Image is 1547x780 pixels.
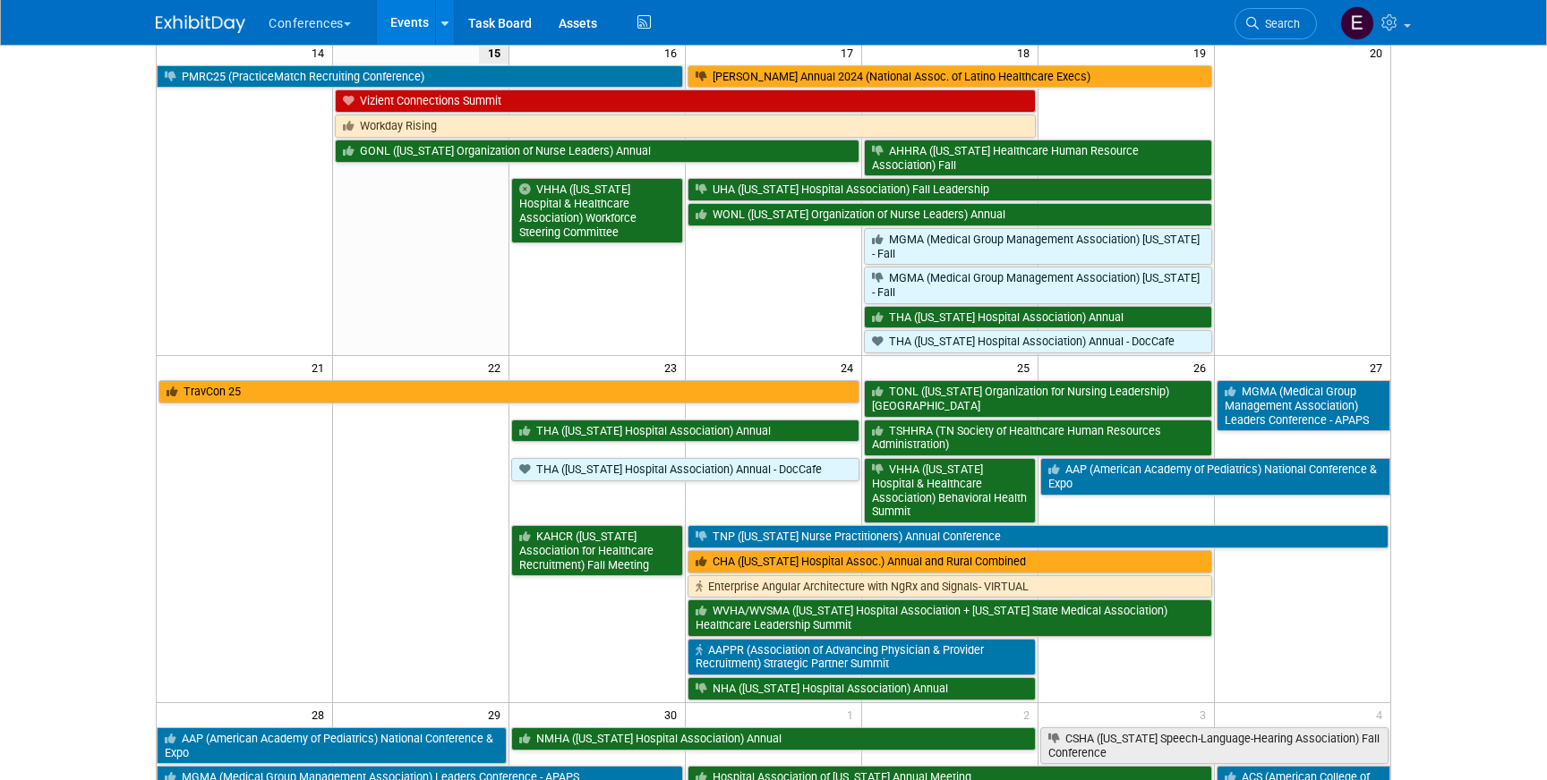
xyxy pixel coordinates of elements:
span: 3 [1198,703,1214,725]
span: 24 [839,356,861,378]
a: THA ([US_STATE] Hospital Association) Annual [511,420,859,443]
a: [PERSON_NAME] Annual 2024 (National Assoc. of Latino Healthcare Execs) [688,65,1212,89]
span: 19 [1192,41,1214,64]
a: MGMA (Medical Group Management Association) Leaders Conference - APAPS [1217,380,1390,431]
a: TravCon 25 [158,380,859,403]
a: AAP (American Academy of Pediatrics) National Conference & Expo [157,727,507,764]
a: MGMA (Medical Group Management Association) [US_STATE] - Fall [864,267,1212,303]
a: TNP ([US_STATE] Nurse Practitioners) Annual Conference [688,525,1389,548]
a: Vizient Connections Summit [335,89,1035,113]
span: 21 [310,356,332,378]
a: AHHRA ([US_STATE] Healthcare Human Resource Association) Fall [864,140,1212,176]
span: 26 [1192,356,1214,378]
a: WVHA/WVSMA ([US_STATE] Hospital Association + [US_STATE] State Medical Association) Healthcare Le... [688,599,1212,636]
span: 27 [1368,356,1390,378]
a: Workday Rising [335,114,1035,138]
span: 29 [486,703,509,725]
a: NMHA ([US_STATE] Hospital Association) Annual [511,727,1036,750]
a: KAHCR ([US_STATE] Association for Healthcare Recruitment) Fall Meeting [511,525,683,576]
a: AAP (American Academy of Pediatrics) National Conference & Expo [1040,458,1390,495]
span: 17 [839,41,861,64]
span: 20 [1368,41,1390,64]
span: 1 [845,703,861,725]
span: Search [1259,17,1300,30]
img: ExhibitDay [156,15,245,33]
a: WONL ([US_STATE] Organization of Nurse Leaders) Annual [688,203,1212,226]
a: THA ([US_STATE] Hospital Association) Annual - DocCafe [864,330,1212,353]
span: 15 [479,41,509,64]
a: PMRC25 (PracticeMatch Recruiting Conference) [157,65,683,89]
span: 2 [1021,703,1038,725]
a: GONL ([US_STATE] Organization of Nurse Leaders) Annual [335,140,859,163]
a: VHHA ([US_STATE] Hospital & Healthcare Association) Behavioral Health Summit [864,458,1036,523]
span: 23 [662,356,685,378]
span: 4 [1374,703,1390,725]
a: UHA ([US_STATE] Hospital Association) Fall Leadership [688,178,1212,201]
a: Search [1235,8,1317,39]
span: 16 [662,41,685,64]
a: MGMA (Medical Group Management Association) [US_STATE] - Fall [864,228,1212,265]
span: 14 [310,41,332,64]
a: THA ([US_STATE] Hospital Association) Annual [864,306,1212,329]
span: 30 [662,703,685,725]
a: THA ([US_STATE] Hospital Association) Annual - DocCafe [511,458,859,481]
a: CHA ([US_STATE] Hospital Assoc.) Annual and Rural Combined [688,550,1212,573]
img: Erin Anderson [1340,6,1374,40]
span: 22 [486,356,509,378]
a: Enterprise Angular Architecture with NgRx and Signals- VIRTUAL [688,575,1212,598]
a: CSHA ([US_STATE] Speech-Language-Hearing Association) Fall Conference [1040,727,1389,764]
a: TONL ([US_STATE] Organization for Nursing Leadership) [GEOGRAPHIC_DATA] [864,380,1212,417]
a: NHA ([US_STATE] Hospital Association) Annual [688,677,1036,700]
span: 25 [1015,356,1038,378]
a: TSHHRA (TN Society of Healthcare Human Resources Administration) [864,420,1212,456]
a: VHHA ([US_STATE] Hospital & Healthcare Association) Workforce Steering Committee [511,178,683,243]
span: 28 [310,703,332,725]
span: 18 [1015,41,1038,64]
a: AAPPR (Association of Advancing Physician & Provider Recruitment) Strategic Partner Summit [688,639,1036,675]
